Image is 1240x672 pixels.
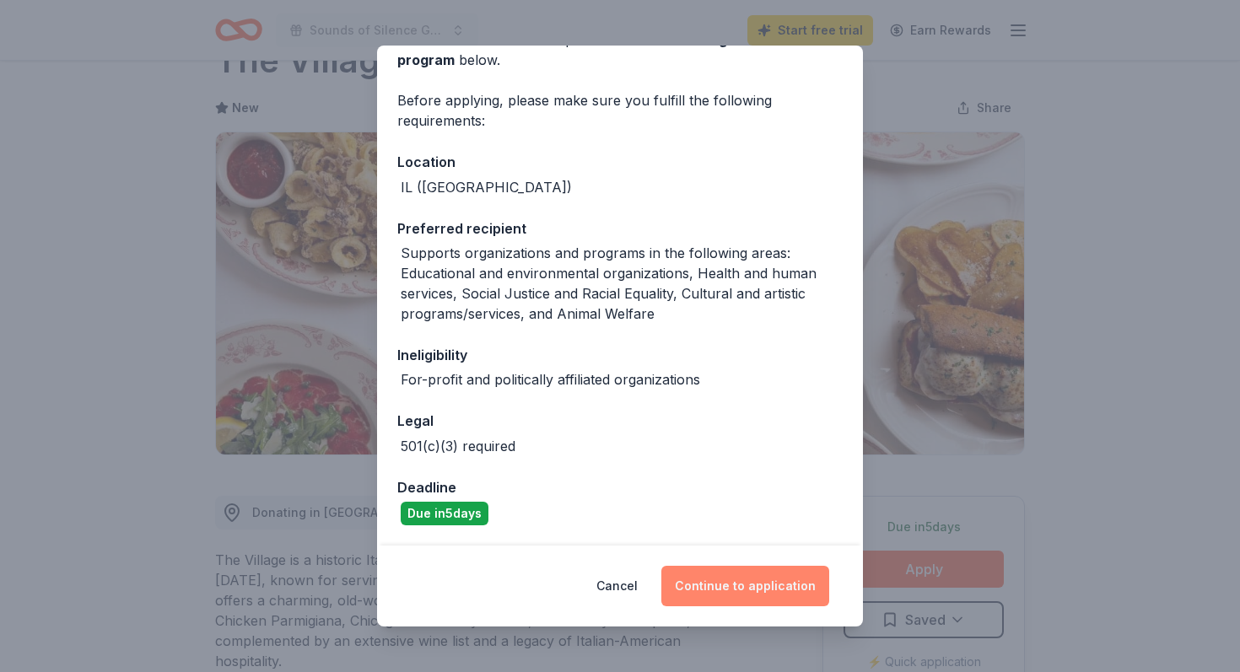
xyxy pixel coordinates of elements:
div: For-profit and politically affiliated organizations [401,369,700,390]
div: Location [397,151,843,173]
div: Legal [397,410,843,432]
div: Supports organizations and programs in the following areas: Educational and environmental organiz... [401,243,843,324]
div: IL ([GEOGRAPHIC_DATA]) [401,177,572,197]
button: Cancel [596,566,638,606]
div: Deadline [397,476,843,498]
div: Preferred recipient [397,218,843,239]
div: Before applying, please make sure you fulfill the following requirements: [397,90,843,131]
div: Ineligibility [397,344,843,366]
div: Due in 5 days [401,502,488,525]
div: 501(c)(3) required [401,436,515,456]
button: Continue to application [661,566,829,606]
div: We've summarized the requirements for below. [397,30,843,70]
